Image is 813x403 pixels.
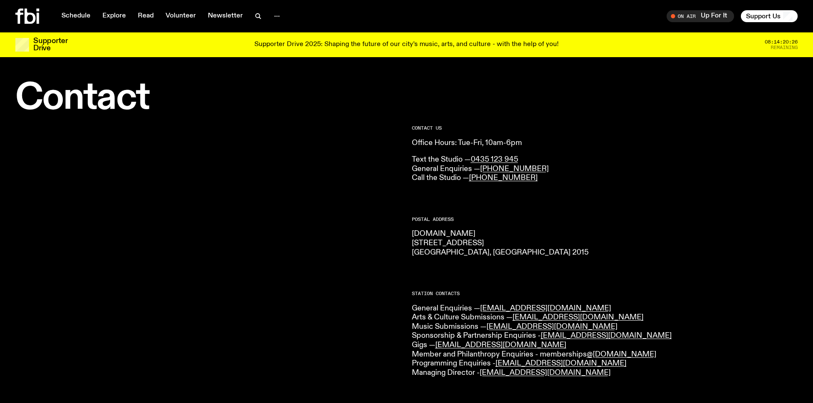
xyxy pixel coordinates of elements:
[33,38,67,52] h3: Supporter Drive
[56,10,96,22] a: Schedule
[412,217,798,222] h2: Postal Address
[412,291,798,296] h2: Station Contacts
[495,360,627,367] a: [EMAIL_ADDRESS][DOMAIN_NAME]
[746,12,781,20] span: Support Us
[412,155,798,183] p: Text the Studio — General Enquiries — Call the Studio —
[133,10,159,22] a: Read
[412,304,798,378] p: General Enquiries — Arts & Culture Submissions — Music Submissions — Sponsorship & Partnership En...
[469,174,538,182] a: [PHONE_NUMBER]
[203,10,248,22] a: Newsletter
[771,45,798,50] span: Remaining
[412,229,798,257] p: [DOMAIN_NAME] [STREET_ADDRESS] [GEOGRAPHIC_DATA], [GEOGRAPHIC_DATA] 2015
[741,10,798,22] button: Support Us
[412,126,798,130] h2: CONTACT US
[480,165,549,173] a: [PHONE_NUMBER]
[487,323,618,331] a: [EMAIL_ADDRESS][DOMAIN_NAME]
[412,139,798,148] p: Office Hours: Tue-Fri, 10am-6pm
[513,313,644,321] a: [EMAIL_ADDRESS][DOMAIN_NAME]
[541,332,672,339] a: [EMAIL_ADDRESS][DOMAIN_NAME]
[765,40,798,44] span: 08:14:20:26
[667,10,734,22] button: On AirUp For It
[435,341,566,349] a: [EMAIL_ADDRESS][DOMAIN_NAME]
[471,156,518,163] a: 0435 123 945
[480,304,611,312] a: [EMAIL_ADDRESS][DOMAIN_NAME]
[15,81,402,116] h1: Contact
[587,351,656,358] a: @[DOMAIN_NAME]
[160,10,201,22] a: Volunteer
[480,369,611,377] a: [EMAIL_ADDRESS][DOMAIN_NAME]
[97,10,131,22] a: Explore
[254,41,559,49] p: Supporter Drive 2025: Shaping the future of our city’s music, arts, and culture - with the help o...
